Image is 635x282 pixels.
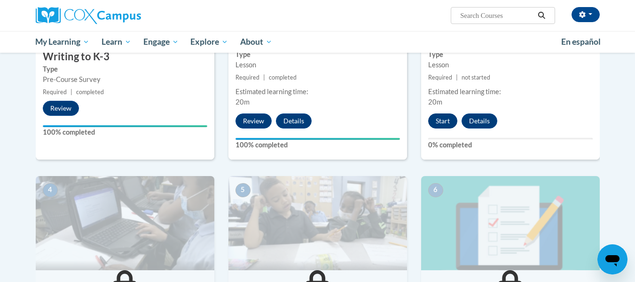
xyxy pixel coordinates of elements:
[43,64,207,74] label: Type
[43,101,79,116] button: Review
[43,125,207,127] div: Your progress
[428,113,457,129] button: Start
[263,74,265,81] span: |
[428,98,442,106] span: 20m
[228,176,407,270] img: Course Image
[462,74,490,81] span: not started
[71,89,72,96] span: |
[240,36,272,48] span: About
[428,183,443,197] span: 6
[36,176,214,270] img: Course Image
[137,31,185,53] a: Engage
[597,244,627,274] iframe: Button to launch messaging window
[428,49,593,60] label: Type
[22,31,614,53] div: Main menu
[95,31,137,53] a: Learn
[36,7,141,24] img: Cox Campus
[30,31,96,53] a: My Learning
[43,183,58,197] span: 4
[184,31,234,53] a: Explore
[235,113,272,129] button: Review
[234,31,278,53] a: About
[428,74,452,81] span: Required
[235,60,400,70] div: Lesson
[428,140,593,150] label: 0% completed
[235,138,400,140] div: Your progress
[76,89,104,96] span: completed
[572,7,600,22] button: Account Settings
[421,176,600,270] img: Course Image
[534,10,549,21] button: Search
[43,127,207,137] label: 100% completed
[43,89,67,96] span: Required
[36,7,214,24] a: Cox Campus
[190,36,228,48] span: Explore
[102,36,131,48] span: Learn
[235,98,250,106] span: 20m
[276,113,312,129] button: Details
[269,74,297,81] span: completed
[456,74,458,81] span: |
[35,36,89,48] span: My Learning
[43,74,207,85] div: Pre-Course Survey
[561,37,601,47] span: En español
[235,74,259,81] span: Required
[428,87,593,97] div: Estimated learning time:
[428,60,593,70] div: Lesson
[459,10,534,21] input: Search Courses
[235,49,400,60] label: Type
[235,183,251,197] span: 5
[235,87,400,97] div: Estimated learning time:
[235,140,400,150] label: 100% completed
[143,36,179,48] span: Engage
[555,32,607,52] a: En español
[462,113,497,129] button: Details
